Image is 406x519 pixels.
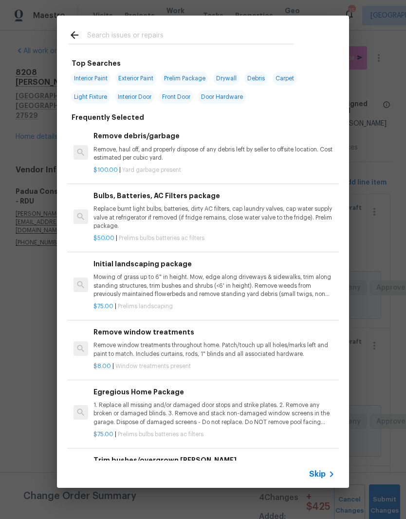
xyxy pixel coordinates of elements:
p: Replace burnt light bulbs, batteries, dirty AC filters, cap laundry valves, cap water supply valv... [93,205,335,230]
h6: Initial landscaping package [93,259,335,269]
h6: Remove debris/garbage [93,130,335,141]
span: Prelims bulbs batteries ac filters [119,235,204,241]
p: | [93,362,335,371]
h6: Remove window treatments [93,327,335,337]
h6: Frequently Selected [72,112,144,123]
span: Interior Paint [71,72,111,85]
span: Prelim Package [161,72,208,85]
span: $75.00 [93,303,113,309]
p: Remove window treatments throughout home. Patch/touch up all holes/marks left and paint to match.... [93,341,335,358]
p: Remove, haul off, and properly dispose of any debris left by seller to offsite location. Cost est... [93,146,335,162]
span: Window treatments present [115,363,191,369]
p: 1. Replace all missing and/or damaged door stops and strike plates. 2. Remove any broken or damag... [93,401,335,426]
h6: Egregious Home Package [93,387,335,397]
span: Prelims bulbs batteries ac filters [118,431,203,437]
p: | [93,430,335,439]
span: $50.00 [93,235,114,241]
span: $8.00 [93,363,111,369]
span: Exterior Paint [115,72,156,85]
span: Yard garbage present [122,167,181,173]
span: $75.00 [93,431,113,437]
span: Prelims landscaping [118,303,173,309]
span: Door Hardware [198,90,246,104]
p: Mowing of grass up to 6" in height. Mow, edge along driveways & sidewalks, trim along standing st... [93,273,335,298]
p: | [93,234,335,242]
p: | [93,302,335,311]
span: Skip [309,469,326,479]
p: | [93,166,335,174]
span: Light Fixture [71,90,110,104]
h6: Top Searches [72,58,121,69]
h6: Trim bushes/overgrown [PERSON_NAME] [93,455,335,465]
input: Search issues or repairs [87,29,294,44]
span: Carpet [273,72,297,85]
span: Interior Door [115,90,154,104]
span: Front Door [159,90,193,104]
h6: Bulbs, Batteries, AC Filters package [93,190,335,201]
span: Drywall [213,72,240,85]
span: $100.00 [93,167,118,173]
span: Debris [244,72,268,85]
